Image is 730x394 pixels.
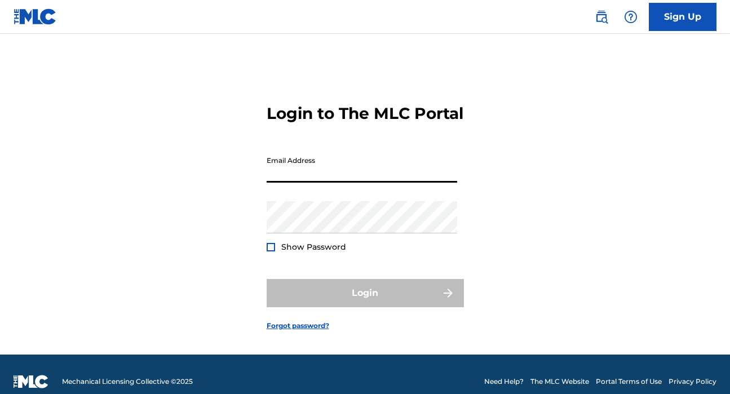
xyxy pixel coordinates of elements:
[596,377,662,387] a: Portal Terms of Use
[267,321,329,331] a: Forgot password?
[267,104,463,123] h3: Login to The MLC Portal
[484,377,524,387] a: Need Help?
[14,375,48,388] img: logo
[62,377,193,387] span: Mechanical Licensing Collective © 2025
[624,10,638,24] img: help
[620,6,642,28] div: Help
[649,3,716,31] a: Sign Up
[281,242,346,252] span: Show Password
[669,377,716,387] a: Privacy Policy
[674,340,730,394] iframe: Chat Widget
[595,10,608,24] img: search
[530,377,589,387] a: The MLC Website
[590,6,613,28] a: Public Search
[14,8,57,25] img: MLC Logo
